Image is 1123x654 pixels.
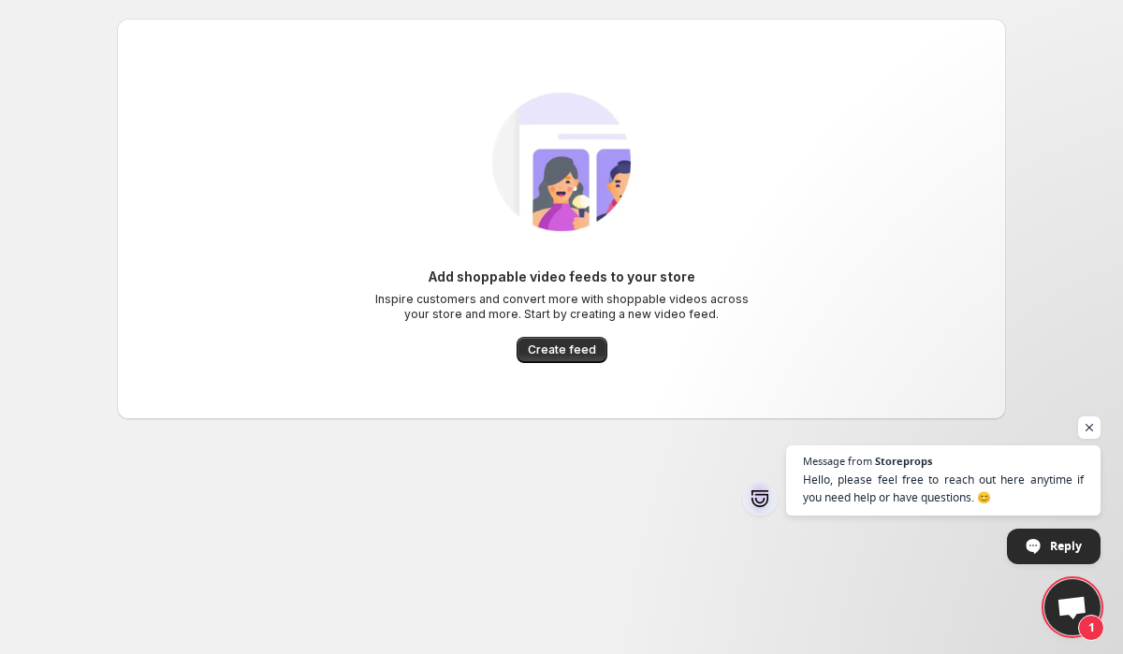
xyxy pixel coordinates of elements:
[1050,530,1082,562] span: Reply
[374,292,749,322] p: Inspire customers and convert more with shoppable videos across your store and more. Start by cre...
[517,337,607,363] button: Create feed
[528,342,596,357] span: Create feed
[1078,615,1104,641] span: 1
[803,456,872,466] span: Message from
[1044,579,1101,635] a: Open chat
[875,456,932,466] span: Storeprops
[429,268,695,286] h6: Add shoppable video feeds to your store
[803,471,1084,506] span: Hello, please feel free to reach out here anytime if you need help or have questions. 😊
